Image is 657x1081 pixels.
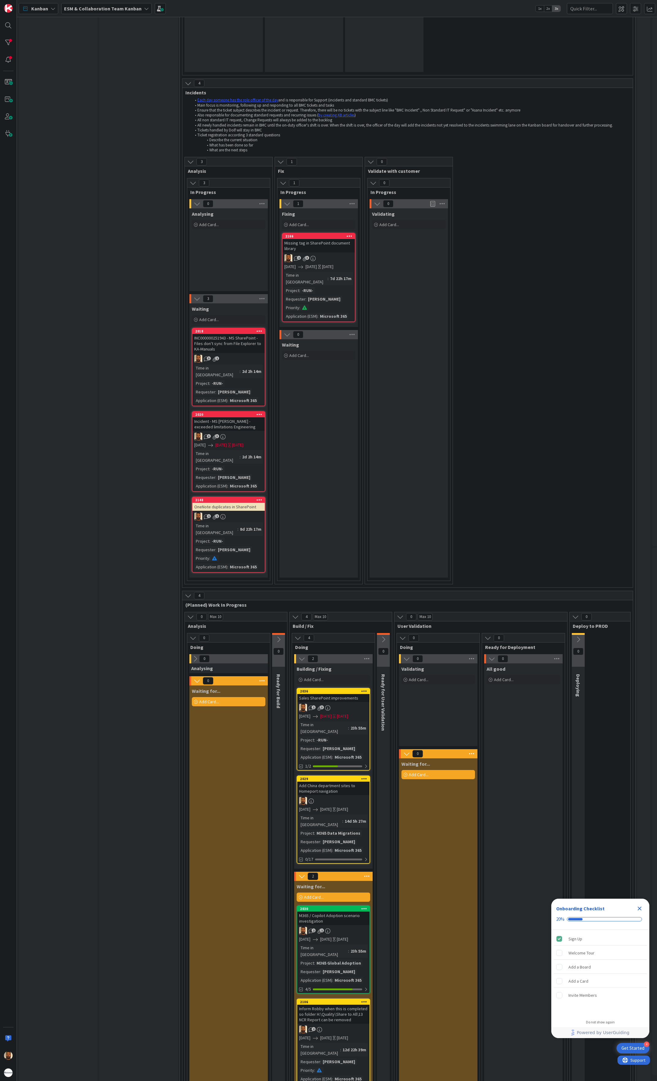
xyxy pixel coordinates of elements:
span: [DATE] [320,936,332,943]
span: User Validation [397,623,560,629]
span: Doing [190,644,262,650]
span: 3 [305,256,309,260]
div: Requester [299,838,320,845]
span: Validate with customer [368,168,445,174]
div: -RUN- [210,380,225,387]
div: [PERSON_NAME] [321,968,357,975]
div: Microsoft 365 [333,754,363,760]
div: M365 Global Adoption [315,960,363,966]
div: 23h 55m [349,725,368,731]
div: 2020 [192,412,265,417]
span: Ready for User Validation [380,674,386,731]
div: Requester [194,474,215,481]
span: : [340,1046,341,1053]
img: DM [284,254,292,262]
span: 3 [207,356,211,360]
img: avatar [4,1068,13,1077]
span: 1 [312,705,316,709]
span: 0 [203,677,213,685]
span: [DATE] [299,936,310,943]
li: Ensure that the ticket subject describes the incident or request. Therefore, there will be no tic... [192,108,630,113]
span: : [342,818,343,825]
div: [DATE] [337,806,348,813]
span: Add Card... [199,699,219,704]
div: -RUN- [315,737,329,743]
div: Time in [GEOGRAPHIC_DATA] [299,944,348,958]
span: 1 [207,514,211,518]
span: : [348,725,349,731]
span: 4/5 [305,986,311,992]
span: : [227,483,228,489]
span: Powered by UserGuiding [577,1029,629,1036]
div: [DATE] [232,442,243,448]
span: [DATE] [215,442,227,448]
div: [PERSON_NAME] [216,474,252,481]
span: 3 [215,434,219,438]
div: Project [194,538,209,544]
div: DM [283,254,355,262]
span: 1 [289,179,299,187]
span: 1 [215,514,219,518]
a: Powered by UserGuiding [554,1027,646,1038]
li: Tickets handled by Dolf will stay in BMC [192,128,630,133]
div: Microsoft 365 [318,313,348,320]
span: 0 [494,634,504,642]
span: : [215,474,216,481]
div: 2d 2h 14m [241,453,263,460]
span: : [320,745,321,752]
div: 2148 [195,498,265,502]
div: DM [297,797,370,805]
div: [PERSON_NAME] [321,745,357,752]
span: 1 [320,928,324,932]
div: Application (ESM) [299,754,332,760]
li: What has been done so far [192,143,630,148]
img: DM [4,1051,13,1060]
div: DM [192,433,265,441]
div: [PERSON_NAME] [321,1058,357,1065]
div: Add a Card is incomplete. [554,974,647,988]
span: : [299,304,300,311]
span: [DATE] [299,1035,310,1041]
span: Add Card... [199,222,219,227]
span: : [314,960,315,966]
div: Incident - MS [PERSON_NAME] - exceeded limitations Engineering [192,417,265,431]
span: Incidents [185,89,625,96]
div: Checklist progress: 20% [556,916,644,922]
div: Max 10 [315,615,326,618]
span: Waiting for... [192,688,220,694]
li: Also responsible for documenting standard requests and recurring issues ( ) [192,113,630,118]
div: Project [299,737,314,743]
div: Project [194,465,209,472]
span: : [317,313,318,320]
div: 2018 [195,329,265,333]
span: : [332,847,333,854]
div: 23h 55m [349,948,368,954]
span: 4 [194,592,204,599]
span: : [320,968,321,975]
div: Application (ESM) [194,483,227,489]
div: Priority [194,555,209,562]
div: Time in [GEOGRAPHIC_DATA] [284,272,328,285]
div: Time in [GEOGRAPHIC_DATA] [194,450,240,464]
span: [DATE] [194,442,206,448]
span: : [227,563,228,570]
span: : [209,555,210,562]
div: Checklist items [551,930,649,1016]
span: 1 [287,158,297,165]
div: Requester [299,968,320,975]
img: DM [299,927,307,935]
div: [DATE] [322,264,333,270]
div: Time in [GEOGRAPHIC_DATA] [299,721,348,735]
span: 0 [406,613,416,620]
span: 2 [308,873,318,880]
input: Quick Filter... [567,3,613,14]
span: 0 [199,655,210,662]
span: Add Card... [304,894,324,900]
span: : [227,397,228,404]
span: Analysis [188,623,279,629]
div: Add a Card [568,977,588,985]
div: 2036 [300,689,370,693]
span: 0 [412,655,423,662]
span: [DATE] [320,1035,332,1041]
